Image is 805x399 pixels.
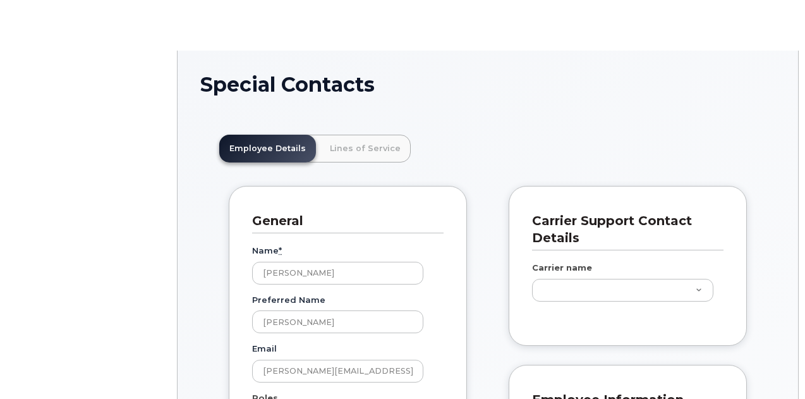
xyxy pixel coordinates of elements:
h3: Carrier Support Contact Details [532,212,714,247]
a: Lines of Service [320,135,411,163]
label: Preferred Name [252,294,325,306]
label: Name [252,245,282,257]
h3: General [252,212,434,230]
label: Carrier name [532,262,592,274]
h1: Special Contacts [200,73,775,95]
label: Email [252,343,277,355]
a: Employee Details [219,135,316,163]
abbr: required [279,245,282,255]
